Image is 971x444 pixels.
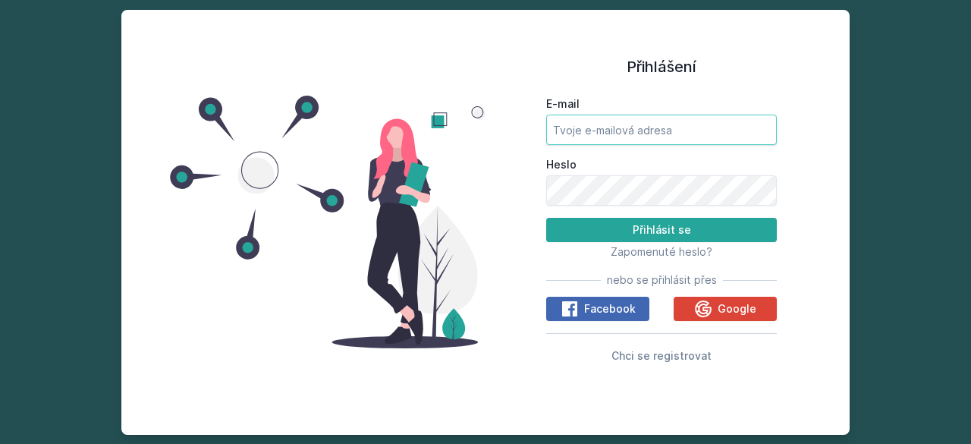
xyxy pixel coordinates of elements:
[546,55,777,78] h1: Přihlášení
[584,301,636,316] span: Facebook
[674,297,777,321] button: Google
[546,218,777,242] button: Přihlásit se
[546,157,777,172] label: Heslo
[611,245,712,258] span: Zapomenuté heslo?
[546,96,777,112] label: E-mail
[607,272,717,288] span: nebo se přihlásit přes
[718,301,756,316] span: Google
[546,297,649,321] button: Facebook
[546,115,777,145] input: Tvoje e-mailová adresa
[611,349,712,362] span: Chci se registrovat
[611,346,712,364] button: Chci se registrovat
